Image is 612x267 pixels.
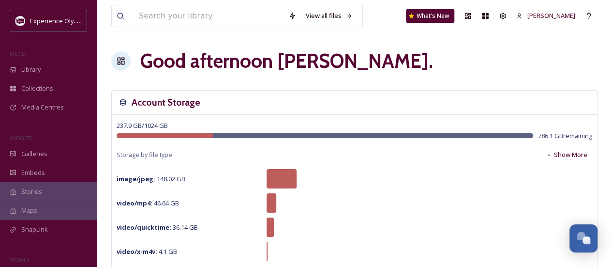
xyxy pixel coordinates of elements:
[132,95,200,110] h3: Account Storage
[527,11,575,20] span: [PERSON_NAME]
[21,206,37,215] span: Maps
[511,6,580,25] a: [PERSON_NAME]
[21,187,42,196] span: Stories
[541,145,592,164] button: Show More
[117,121,168,130] span: 237.9 GB / 1024 GB
[21,103,64,112] span: Media Centres
[10,134,32,141] span: WIDGETS
[117,223,171,232] strong: video/quicktime :
[538,131,592,141] span: 786.1 GB remaining
[117,174,185,183] span: 148.02 GB
[21,225,48,234] span: SnapLink
[21,84,53,93] span: Collections
[406,9,454,23] a: What's New
[117,150,172,159] span: Storage by file type
[117,199,179,207] span: 46.64 GB
[21,149,47,158] span: Galleries
[10,256,29,264] span: SOCIALS
[117,247,157,256] strong: video/x-m4v :
[117,223,198,232] span: 36.14 GB
[117,199,152,207] strong: video/mp4 :
[569,224,597,252] button: Open Chat
[21,65,41,74] span: Library
[117,247,177,256] span: 4.1 GB
[10,50,27,57] span: MEDIA
[134,5,284,27] input: Search your library
[30,16,88,25] span: Experience Olympia
[15,16,25,26] img: download.jpeg
[21,168,45,177] span: Embeds
[301,6,358,25] a: View all files
[140,47,433,76] h1: Good afternoon [PERSON_NAME] .
[117,174,155,183] strong: image/jpeg :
